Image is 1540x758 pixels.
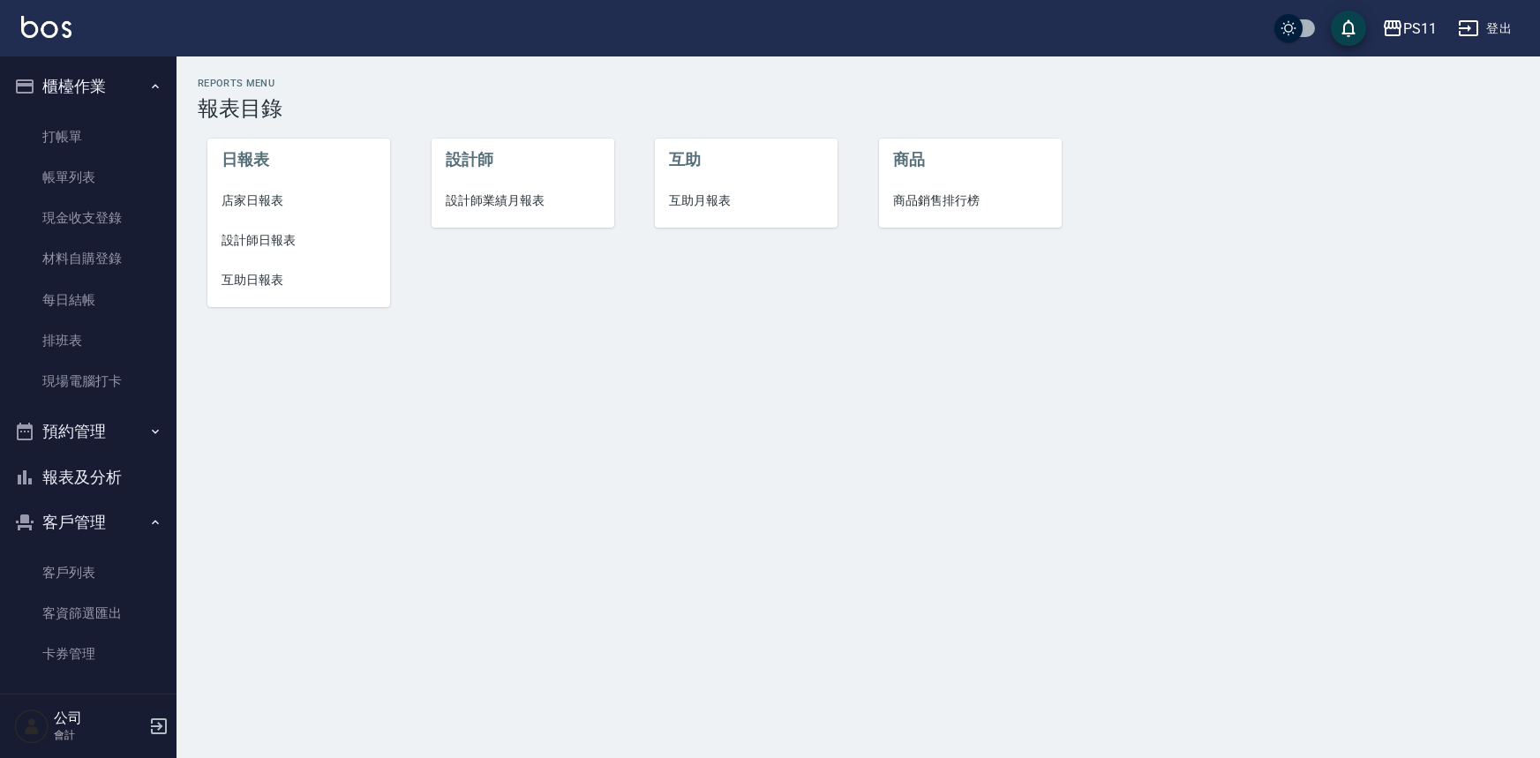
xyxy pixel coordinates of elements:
[7,499,169,545] button: 客戶管理
[54,709,144,727] h5: 公司
[655,139,838,181] li: 互助
[879,181,1062,221] a: 商品銷售排行榜
[207,260,390,300] a: 互助日報表
[7,198,169,238] a: 現金收支登錄
[432,139,614,181] li: 設計師
[7,320,169,361] a: 排班表
[655,181,838,221] a: 互助月報表
[222,191,376,210] span: 店家日報表
[7,157,169,198] a: 帳單列表
[21,16,71,38] img: Logo
[7,116,169,157] a: 打帳單
[1451,12,1519,45] button: 登出
[893,191,1048,210] span: 商品銷售排行榜
[7,552,169,593] a: 客戶列表
[1403,18,1437,40] div: PS11
[7,64,169,109] button: 櫃檯作業
[7,280,169,320] a: 每日結帳
[207,181,390,221] a: 店家日報表
[7,238,169,279] a: 材料自購登錄
[7,361,169,402] a: 現場電腦打卡
[198,78,1519,89] h2: Reports Menu
[7,593,169,634] a: 客資篩選匯出
[432,181,614,221] a: 設計師業績月報表
[879,139,1062,181] li: 商品
[1331,11,1366,46] button: save
[7,454,169,500] button: 報表及分析
[669,191,823,210] span: 互助月報表
[7,409,169,454] button: 預約管理
[207,139,390,181] li: 日報表
[222,231,376,250] span: 設計師日報表
[1375,11,1444,47] button: PS11
[198,96,1519,121] h3: 報表目錄
[7,682,169,728] button: 行銷工具
[54,727,144,743] p: 會計
[222,271,376,289] span: 互助日報表
[14,709,49,744] img: Person
[207,221,390,260] a: 設計師日報表
[7,634,169,674] a: 卡券管理
[446,191,600,210] span: 設計師業績月報表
